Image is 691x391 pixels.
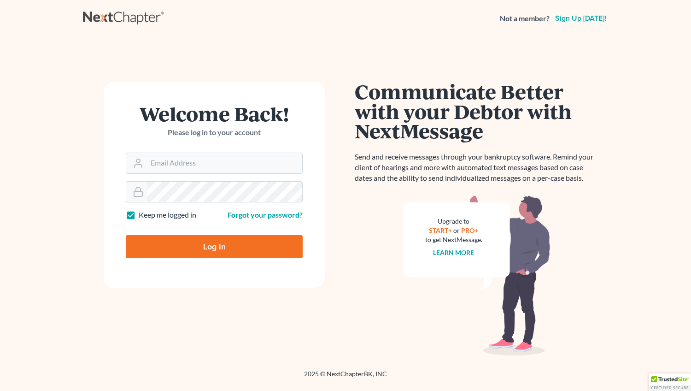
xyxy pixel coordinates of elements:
[553,15,608,22] a: Sign up [DATE]!
[425,235,482,244] div: to get NextMessage.
[425,217,482,226] div: Upgrade to
[139,210,196,220] label: Keep me logged in
[500,13,550,24] strong: Not a member?
[649,373,691,391] div: TrustedSite Certified
[126,104,303,124] h1: Welcome Back!
[403,195,550,356] img: nextmessage_bg-59042aed3d76b12b5cd301f8e5b87938c9018125f34e5fa2b7a6b67550977c72.svg
[462,226,479,234] a: PRO+
[454,226,460,234] span: or
[83,369,608,386] div: 2025 © NextChapterBK, INC
[147,153,302,173] input: Email Address
[126,235,303,258] input: Log In
[126,127,303,138] p: Please log in to your account
[429,226,452,234] a: START+
[228,210,303,219] a: Forgot your password?
[433,249,474,256] a: Learn more
[355,82,599,141] h1: Communicate Better with your Debtor with NextMessage
[355,152,599,184] p: Send and receive messages through your bankruptcy software. Remind your client of hearings and mo...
